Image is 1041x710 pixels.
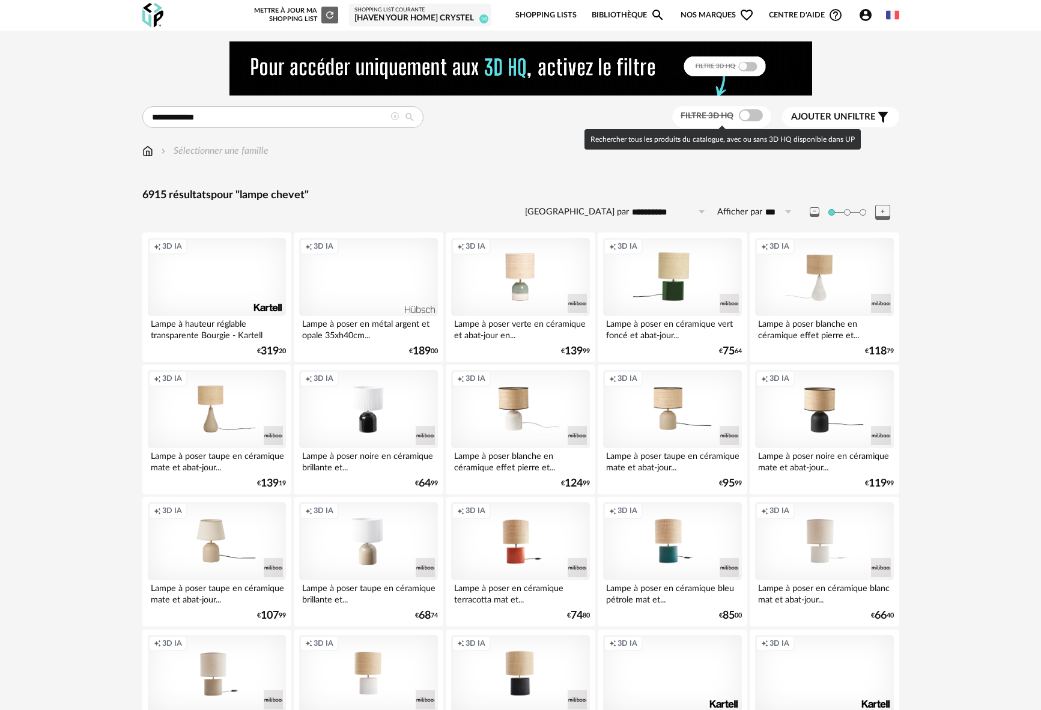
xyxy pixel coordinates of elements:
[354,7,486,24] a: Shopping List courante [Haven your Home] Crystel 58
[305,241,312,251] span: Creation icon
[299,580,437,604] div: Lampe à poser taupe en céramique brillante et...
[211,190,309,201] span: pour "lampe chevet"
[257,347,286,356] div: € 20
[719,611,742,620] div: € 00
[791,112,848,121] span: Ajouter un
[869,347,887,356] span: 118
[457,374,464,383] span: Creation icon
[755,580,893,604] div: Lampe à poser en céramique blanc mat et abat-jour...
[525,207,629,218] label: [GEOGRAPHIC_DATA] par
[305,506,312,515] span: Creation icon
[324,11,335,18] span: Refresh icon
[618,374,637,383] span: 3D IA
[354,7,486,14] div: Shopping List courante
[828,8,843,22] span: Help Circle Outline icon
[162,639,182,648] span: 3D IA
[159,144,269,158] div: Sélectionner une famille
[154,241,161,251] span: Creation icon
[142,365,291,494] a: Creation icon 3D IA Lampe à poser taupe en céramique mate et abat-jour... €13919
[719,347,742,356] div: € 64
[755,316,893,340] div: Lampe à poser blanche en céramique effet pierre et...
[159,144,168,158] img: svg+xml;base64,PHN2ZyB3aWR0aD0iMTYiIGhlaWdodD0iMTYiIHZpZXdCb3g9IjAgMCAxNiAxNiIgZmlsbD0ibm9uZSIgeG...
[782,107,899,127] button: Ajouter unfiltre Filter icon
[299,448,437,472] div: Lampe à poser noire en céramique brillante et...
[409,347,438,356] div: € 00
[865,347,894,356] div: € 79
[618,241,637,251] span: 3D IA
[466,506,485,515] span: 3D IA
[162,374,182,383] span: 3D IA
[261,347,279,356] span: 319
[415,479,438,488] div: € 99
[314,374,333,383] span: 3D IA
[257,479,286,488] div: € 19
[446,365,595,494] a: Creation icon 3D IA Lampe à poser blanche en céramique effet pierre et... €12499
[761,374,768,383] span: Creation icon
[561,479,590,488] div: € 99
[609,639,616,648] span: Creation icon
[761,506,768,515] span: Creation icon
[457,639,464,648] span: Creation icon
[598,365,747,494] a: Creation icon 3D IA Lampe à poser taupe en céramique mate et abat-jour... €9599
[314,639,333,648] span: 3D IA
[451,448,589,472] div: Lampe à poser blanche en céramique effet pierre et...
[603,316,741,340] div: Lampe à poser en céramique vert foncé et abat-jour...
[415,611,438,620] div: € 74
[154,639,161,648] span: Creation icon
[750,232,899,362] a: Creation icon 3D IA Lampe à poser blanche en céramique effet pierre et... €11879
[571,611,583,620] span: 74
[769,506,789,515] span: 3D IA
[603,448,741,472] div: Lampe à poser taupe en céramique mate et abat-jour...
[446,232,595,362] a: Creation icon 3D IA Lampe à poser verte en céramique et abat-jour en... €13999
[769,241,789,251] span: 3D IA
[769,639,789,648] span: 3D IA
[142,144,153,158] img: svg+xml;base64,PHN2ZyB3aWR0aD0iMTYiIGhlaWdodD0iMTciIHZpZXdCb3g9IjAgMCAxNiAxNyIgZmlsbD0ibm9uZSIgeG...
[723,479,735,488] span: 95
[598,497,747,627] a: Creation icon 3D IA Lampe à poser en céramique bleu pétrole mat et... €8500
[858,8,878,22] span: Account Circle icon
[142,189,899,202] div: 6915 résultats
[609,506,616,515] span: Creation icon
[154,374,161,383] span: Creation icon
[761,241,768,251] span: Creation icon
[865,479,894,488] div: € 99
[769,8,843,22] span: Centre d'aideHelp Circle Outline icon
[154,506,161,515] span: Creation icon
[294,497,443,627] a: Creation icon 3D IA Lampe à poser taupe en céramique brillante et... €6874
[723,347,735,356] span: 75
[466,241,485,251] span: 3D IA
[294,365,443,494] a: Creation icon 3D IA Lampe à poser noire en céramique brillante et... €6499
[609,374,616,383] span: Creation icon
[252,7,338,23] div: Mettre à jour ma Shopping List
[681,112,733,120] span: Filtre 3D HQ
[457,506,464,515] span: Creation icon
[515,1,577,29] a: Shopping Lists
[869,479,887,488] span: 119
[609,241,616,251] span: Creation icon
[261,611,279,620] span: 107
[567,611,590,620] div: € 80
[466,639,485,648] span: 3D IA
[162,241,182,251] span: 3D IA
[148,448,286,472] div: Lampe à poser taupe en céramique mate et abat-jour...
[739,8,754,22] span: Heart Outline icon
[257,611,286,620] div: € 99
[148,580,286,604] div: Lampe à poser taupe en céramique mate et abat-jour...
[305,639,312,648] span: Creation icon
[618,506,637,515] span: 3D IA
[457,241,464,251] span: Creation icon
[451,316,589,340] div: Lampe à poser verte en céramique et abat-jour en...
[584,129,861,150] div: Rechercher tous les produits du catalogue, avec ou sans 3D HQ disponible dans UP
[875,611,887,620] span: 66
[294,232,443,362] a: Creation icon 3D IA Lampe à poser en métal argent et opale 35xh40cm... €18900
[871,611,894,620] div: € 40
[466,374,485,383] span: 3D IA
[592,1,665,29] a: BibliothèqueMagnify icon
[565,347,583,356] span: 139
[618,639,637,648] span: 3D IA
[723,611,735,620] span: 85
[717,207,762,218] label: Afficher par
[719,479,742,488] div: € 99
[419,611,431,620] span: 68
[305,374,312,383] span: Creation icon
